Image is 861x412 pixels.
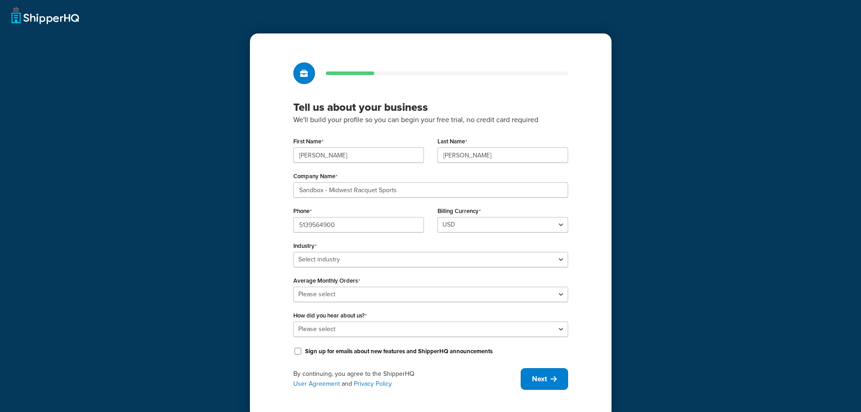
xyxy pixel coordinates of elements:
span: Next [532,374,547,384]
label: Sign up for emails about new features and ShipperHQ announcements [305,347,493,355]
div: By continuing, you agree to the ShipperHQ and [293,369,521,389]
p: We'll build your profile so you can begin your free trial, no credit card required [293,114,568,126]
label: Billing Currency [438,208,481,215]
button: Next [521,368,568,390]
label: Company Name [293,173,338,180]
label: Phone [293,208,312,215]
a: User Agreement [293,379,340,388]
label: Average Monthly Orders [293,277,360,284]
a: Privacy Policy [354,379,392,388]
label: Last Name [438,138,467,145]
h3: Tell us about your business [293,100,568,114]
label: First Name [293,138,324,145]
label: Industry [293,242,317,250]
label: How did you hear about us? [293,312,367,319]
